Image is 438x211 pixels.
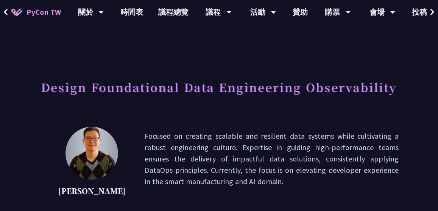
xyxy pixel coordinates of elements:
img: Shuhsi Lin [65,127,118,180]
a: PyCon TW [4,3,69,22]
h1: Design Foundational Data Engineering Observability [41,76,397,98]
span: PyCon TW [26,6,61,18]
img: Home icon of PyCon TW 2025 [11,8,23,16]
p: Focused on creating scalable and resilient data systems while cultivating a robust engineering cu... [145,130,399,199]
p: [PERSON_NAME] [58,185,126,197]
